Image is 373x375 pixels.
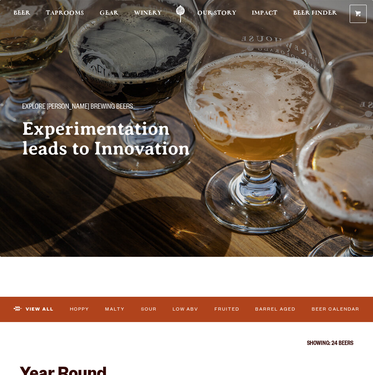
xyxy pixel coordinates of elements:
[11,301,57,318] a: View All
[252,5,277,23] a: Impact
[22,119,193,158] h2: Experimentation leads to Innovation
[197,10,236,16] span: Our Story
[46,5,84,23] a: Taprooms
[22,102,133,113] span: Explore [PERSON_NAME] Brewing Beers
[293,5,337,23] a: Beer Finder
[138,301,159,318] a: Sour
[13,10,30,16] span: Beer
[253,301,298,318] a: Barrel Aged
[100,10,119,16] span: Gear
[212,301,242,318] a: Fruited
[13,5,30,23] a: Beer
[197,5,236,23] a: Our Story
[67,301,92,318] a: Hoppy
[100,5,119,23] a: Gear
[134,5,162,23] a: Winery
[293,10,337,16] span: Beer Finder
[309,301,362,318] a: Beer Calendar
[46,10,84,16] span: Taprooms
[170,301,201,318] a: Low ABV
[20,341,353,347] p: Showing: 24 Beers
[170,5,190,23] a: Odell Home
[252,10,277,16] span: Impact
[103,301,128,318] a: Malty
[134,10,162,16] span: Winery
